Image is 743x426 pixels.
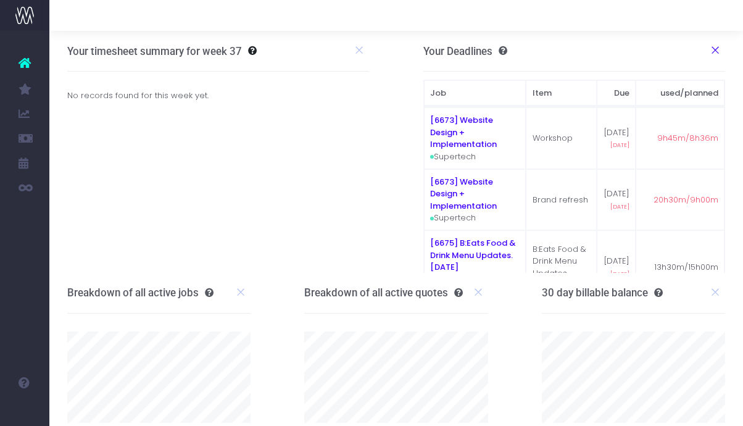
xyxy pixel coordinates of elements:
[597,107,636,169] td: [DATE]
[424,169,526,231] td: Supertech
[526,80,597,106] th: Item: activate to sort column ascending
[15,401,34,420] img: images/default_profile_image.png
[654,261,718,274] span: 13h30m/15h00m
[636,80,724,106] th: used/planned: activate to sort column ascending
[67,45,242,57] h3: Your timesheet summary for week 37
[430,114,497,150] a: [6673] Website Design + Implementation
[597,80,636,106] th: Due: activate to sort column ascending
[424,80,526,106] th: Job: activate to sort column ascending
[526,107,597,169] td: Workshop
[304,286,463,299] h3: Breakdown of all active quotes
[526,230,597,304] td: B:Eats Food & Drink Menu Updates. [DATE]
[654,194,718,206] span: 20h30m/9h00m
[597,230,636,304] td: [DATE]
[67,286,214,299] h3: Breakdown of all active jobs
[430,237,516,273] a: [6675] B:Eats Food & Drink Menu Updates. [DATE]
[58,90,379,102] div: No records found for this week yet.
[610,203,629,211] span: [DATE]
[542,286,663,299] h3: 30 day billable balance
[610,270,629,278] span: [DATE]
[423,45,507,57] h3: Your Deadlines
[610,141,629,149] span: [DATE]
[430,176,497,212] a: [6673] Website Design + Implementation
[424,107,526,169] td: Supertech
[657,132,718,144] span: 9h45m/8h36m
[526,169,597,231] td: Brand refresh
[424,230,526,304] td: B:Music Enterprises Ltd
[597,169,636,231] td: [DATE]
